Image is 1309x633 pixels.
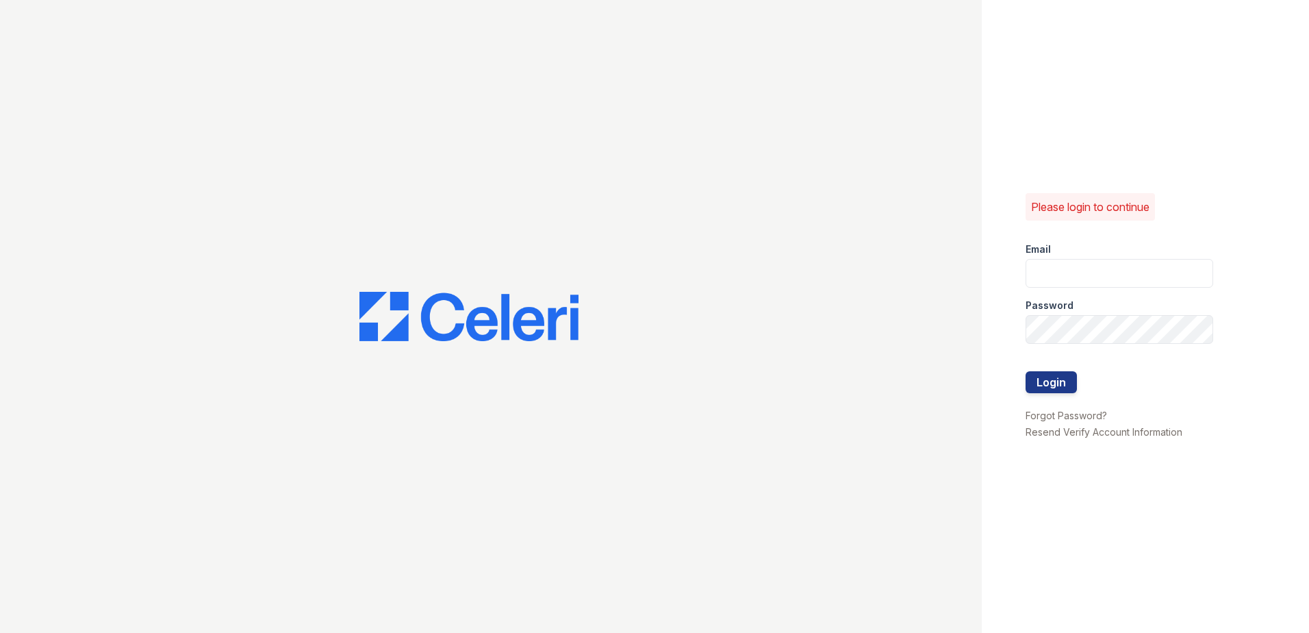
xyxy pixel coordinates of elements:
a: Forgot Password? [1026,410,1107,421]
a: Resend Verify Account Information [1026,426,1182,438]
button: Login [1026,371,1077,393]
label: Password [1026,299,1073,312]
label: Email [1026,243,1051,256]
img: CE_Logo_Blue-a8612792a0a2168367f1c8372b55b34899dd931a85d93a1a3d3e32e68fde9ad4.png [359,292,579,341]
p: Please login to continue [1031,199,1149,215]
